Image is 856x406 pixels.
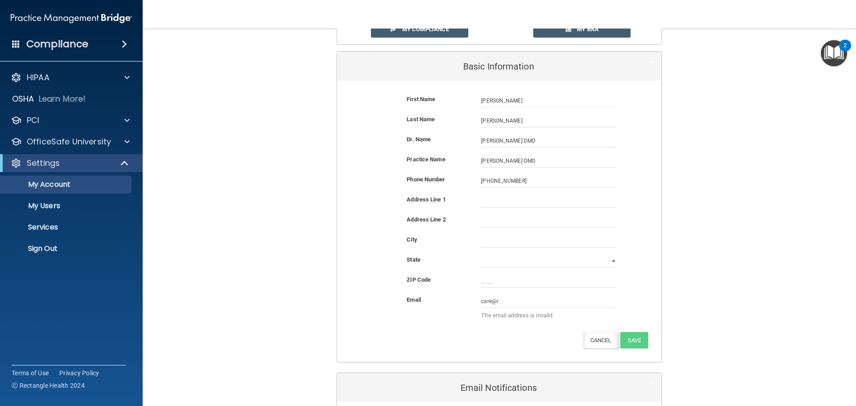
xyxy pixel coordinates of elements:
p: OfficeSafe University [27,136,111,147]
b: Dr. Name [407,136,431,143]
button: Cancel [583,332,619,349]
b: State [407,256,420,263]
p: The email address is invalid [481,310,617,321]
p: Sign Out [6,244,128,253]
b: ZIP Code [407,276,431,283]
img: PMB logo [11,9,132,27]
b: Address Line 1 [407,196,445,203]
input: (___) ___-____ [481,174,617,188]
a: Basic Information [344,56,655,76]
button: Save [620,332,648,349]
span: My BAA [577,26,599,33]
a: Privacy Policy [59,369,99,377]
a: Terms of Use [12,369,49,377]
p: OSHA [12,94,34,104]
b: Last Name [407,116,435,123]
b: Phone Number [407,176,445,183]
h4: Compliance [26,38,88,50]
h5: Email Notifications [344,383,628,393]
span: Ⓒ Rectangle Health 2024 [12,381,85,390]
a: HIPAA [11,72,130,83]
h5: Basic Information [344,62,628,71]
p: My Users [6,201,128,210]
a: OfficeSafe University [11,136,130,147]
span: My Compliance [402,26,449,33]
b: City [407,236,417,243]
a: Settings [11,158,129,168]
a: Email Notifications [344,377,655,398]
b: Address Line 2 [407,216,445,223]
b: Email [407,296,421,303]
p: My Account [6,180,128,189]
b: First Name [407,96,435,103]
div: 2 [844,45,847,57]
p: Learn More! [39,94,86,104]
p: Settings [27,158,60,168]
p: Services [6,223,128,232]
b: Practice Name [407,156,445,163]
input: _____ [481,275,617,288]
a: PCI [11,115,130,126]
p: PCI [27,115,39,126]
button: Open Resource Center, 2 new notifications [821,40,847,66]
p: HIPAA [27,72,49,83]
